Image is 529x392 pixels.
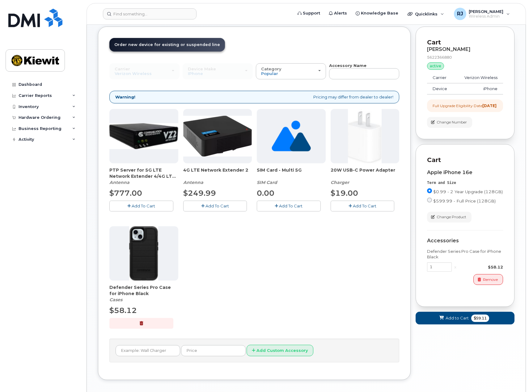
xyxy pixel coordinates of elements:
[109,167,178,179] span: PTP Server for 5G LTE Network Extender 4/4G LTE Network Extender 3
[109,123,178,149] img: Casa_Sysem.png
[116,345,180,356] input: Example: Wall Charger
[427,156,503,165] p: Cart
[114,42,220,47] span: Order new device for existing or suspended line
[427,55,503,60] div: 5622366880
[403,8,448,20] div: Quicklinks
[459,264,503,270] div: $58.12
[427,117,472,128] button: Change Number
[473,274,503,285] button: Remove
[427,180,503,186] div: Term and Size
[455,72,503,83] td: Verizon Wireless
[183,116,252,156] img: 4glte_extender.png
[109,180,129,185] em: Antenna
[427,188,432,193] input: $0.99 - 2 Year Upgrade (128GB)
[331,201,395,211] button: Add To Cart
[471,315,489,322] span: $59.11
[427,83,455,94] td: Device
[351,7,403,19] a: Knowledge Base
[324,7,351,19] a: Alerts
[334,10,347,16] span: Alerts
[452,264,459,270] div: x
[469,9,503,14] span: [PERSON_NAME]
[353,203,376,208] span: Add To Cart
[247,345,313,356] button: Add Custom Accessory
[109,167,178,186] div: PTP Server for 5G LTE Network Extender 4/4G LTE Network Extender 3
[416,312,514,324] button: Add to Cart $59.11
[469,14,503,19] span: Wireless Admin
[132,203,155,208] span: Add To Cart
[109,189,142,198] span: $777.00
[331,167,400,179] span: 20W USB-C Power Adapter
[437,119,467,125] span: Change Number
[427,72,455,83] td: Carrier
[279,203,303,208] span: Add To Cart
[331,180,349,185] em: Charger
[427,248,503,260] div: Defender Series Pro Case for iPhone Black
[257,189,274,198] span: 0.00
[433,189,503,194] span: $0.99 - 2 Year Upgrade (128GB)
[109,297,122,302] em: Cases
[256,63,326,79] button: Category Popular
[446,315,469,321] span: Add to Cart
[261,66,281,71] span: Category
[181,345,246,356] input: Price
[415,11,438,16] span: Quicklinks
[183,167,252,179] span: 4G LTE Network Extender 2
[183,189,216,198] span: $249.99
[293,7,324,19] a: Support
[109,201,173,211] button: Add To Cart
[257,201,321,211] button: Add To Cart
[433,103,497,108] div: Full Upgrade Eligibility Date
[183,201,247,211] button: Add To Cart
[109,284,178,303] div: Defender Series Pro Case for iPhone Black
[482,103,497,108] strong: [DATE]
[427,38,503,47] p: Cart
[109,284,178,297] span: Defender Series Pro Case for iPhone Black
[115,94,135,100] strong: Warning!
[427,198,432,202] input: $599.99 - Full Price (128GB)
[331,189,358,198] span: $19.00
[455,83,503,94] td: iPhone
[502,365,524,387] iframe: Messenger Launcher
[483,277,498,282] span: Remove
[261,71,278,76] span: Popular
[129,226,158,281] img: defenderiphone14.png
[427,170,503,175] div: Apple iPhone 16e
[109,306,137,315] span: $58.12
[437,214,466,220] span: Change Product
[205,203,229,208] span: Add To Cart
[183,167,252,186] div: 4G LTE Network Extender 2
[303,10,320,16] span: Support
[427,62,444,70] div: active
[450,8,514,20] div: RussellB Jones
[329,63,366,68] strong: Accessory Name
[272,109,311,163] img: no_image_found-2caef05468ed5679b831cfe6fc140e25e0c280774317ffc20a367ab7fd17291e.png
[109,91,399,103] div: Pricing may differ from dealer to dealer!
[103,8,197,19] input: Find something...
[427,212,472,223] button: Change Product
[361,10,398,16] span: Knowledge Base
[257,167,326,186] div: SIM Card - Multi 5G
[457,10,463,18] span: RJ
[331,167,400,186] div: 20W USB-C Power Adapter
[427,47,503,52] div: [PERSON_NAME]
[433,198,496,203] span: $599.99 - Full Price (128GB)
[427,238,503,244] div: Accessories
[183,180,203,185] em: Antenna
[348,109,382,163] img: apple20w.jpg
[257,180,277,185] em: SIM Card
[257,167,326,179] span: SIM Card - Multi 5G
